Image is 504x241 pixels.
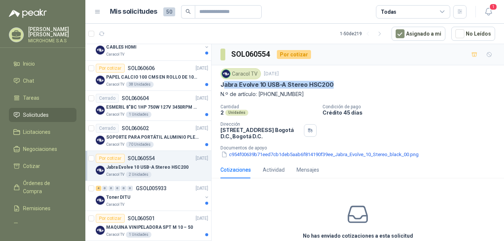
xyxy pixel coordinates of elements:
[136,186,167,191] p: GSOL005933
[9,142,76,156] a: Negociaciones
[9,201,76,215] a: Remisiones
[263,166,285,174] div: Actividad
[106,44,137,51] p: CABLES HDMI
[28,27,76,37] p: [PERSON_NAME] [PERSON_NAME]
[220,104,317,109] p: Cantidad
[106,142,124,148] p: Caracol TV
[106,104,199,111] p: ESMERIL 8"BC 1HP 750W 127V 3450RPM URREA
[126,112,151,118] div: 1 Unidades
[128,156,155,161] p: SOL060554
[9,57,76,71] a: Inicio
[96,154,125,163] div: Por cotizar
[96,226,105,235] img: Company Logo
[9,108,76,122] a: Solicitudes
[23,111,49,119] span: Solicitudes
[323,104,501,109] p: Condición de pago
[126,82,154,88] div: 38 Unidades
[128,216,155,221] p: SOL060501
[196,95,208,102] p: [DATE]
[303,232,413,240] h3: No has enviado cotizaciones a esta solicitud
[106,134,199,141] p: SOPORTE PARA PORTÁTIL ALUMINIO PLEGABLE VTA
[106,74,199,81] p: PAPEL CALCIO 100 CMS EN ROLLO DE 100 GR
[96,136,105,145] img: Company Logo
[106,172,124,178] p: Caracol TV
[220,145,501,151] p: Documentos de apoyo
[220,81,334,89] p: Jabra Evolve 10 USB-A Stereo HSC200
[85,211,211,241] a: Por cotizarSOL060501[DATE] Company LogoMAQUINA VINIPELADORA SPT M 10 – 50Caracol TV1 Unidades
[96,76,105,85] img: Company Logo
[392,27,445,41] button: Asignado a mi
[9,9,47,18] img: Logo peakr
[106,164,189,171] p: Jabra Evolve 10 USB-A Stereo HSC200
[225,110,248,116] div: Unidades
[96,186,101,191] div: 4
[96,196,105,205] img: Company Logo
[102,186,108,191] div: 0
[96,124,119,133] div: Cerrado
[126,232,151,238] div: 1 Unidades
[126,142,154,148] div: 70 Unidades
[222,70,230,78] img: Company Logo
[186,9,191,14] span: search
[196,185,208,192] p: [DATE]
[220,151,419,158] button: c954f00639b71eed7cb1deb5aab6f814190f39ee_Jabra_Evolve_10_Stereo_black_00.png
[9,91,76,105] a: Tareas
[96,166,105,175] img: Company Logo
[110,6,157,17] h1: Mis solicitudes
[127,186,133,191] div: 0
[297,166,319,174] div: Mensajes
[220,109,224,116] p: 2
[28,39,76,43] p: MICROHOME S.A.S
[323,109,501,116] p: Crédito 45 días
[106,112,124,118] p: Caracol TV
[96,46,105,55] img: Company Logo
[106,82,124,88] p: Caracol TV
[96,34,210,57] a: 0 0 0 0 0 0 GSOL005938[DATE] Company LogoCABLES HDMICaracol TV
[482,5,495,19] button: 1
[23,204,50,212] span: Remisiones
[23,221,56,230] span: Configuración
[96,64,125,73] div: Por cotizar
[23,179,69,195] span: Órdenes de Compra
[220,68,261,79] div: Caracol TV
[121,186,127,191] div: 0
[106,194,130,201] p: Toner DITU
[23,145,57,153] span: Negociaciones
[96,94,119,103] div: Cerrado
[96,106,105,115] img: Company Logo
[277,50,311,59] div: Por cotizar
[115,186,120,191] div: 0
[9,176,76,198] a: Órdenes de Compra
[108,186,114,191] div: 0
[196,155,208,162] p: [DATE]
[85,121,211,151] a: CerradoSOL060602[DATE] Company LogoSOPORTE PARA PORTÁTIL ALUMINIO PLEGABLE VTACaracol TV70 Unidades
[220,90,495,98] p: N.º de artículo: [PHONE_NUMBER]
[122,126,149,131] p: SOL060602
[106,52,124,57] p: Caracol TV
[381,8,396,16] div: Todas
[340,28,386,40] div: 1 - 50 de 219
[23,77,34,85] span: Chat
[220,166,251,174] div: Cotizaciones
[106,224,193,231] p: MAQUINA VINIPELADORA SPT M 10 – 50
[9,125,76,139] a: Licitaciones
[85,91,211,121] a: CerradoSOL060604[DATE] Company LogoESMERIL 8"BC 1HP 750W 127V 3450RPM URREACaracol TV1 Unidades
[106,202,124,208] p: Caracol TV
[196,215,208,222] p: [DATE]
[23,162,40,170] span: Cotizar
[163,7,175,16] span: 50
[220,122,301,127] p: Dirección
[128,66,155,71] p: SOL060606
[196,65,208,72] p: [DATE]
[9,74,76,88] a: Chat
[264,70,279,77] p: [DATE]
[23,60,35,68] span: Inicio
[23,128,50,136] span: Licitaciones
[489,3,497,10] span: 1
[231,49,271,60] h3: SOL060554
[122,96,149,101] p: SOL060604
[9,218,76,232] a: Configuración
[96,214,125,223] div: Por cotizar
[85,61,211,91] a: Por cotizarSOL060606[DATE] Company LogoPAPEL CALCIO 100 CMS EN ROLLO DE 100 GRCaracol TV38 Unidades
[451,27,495,41] button: No Leídos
